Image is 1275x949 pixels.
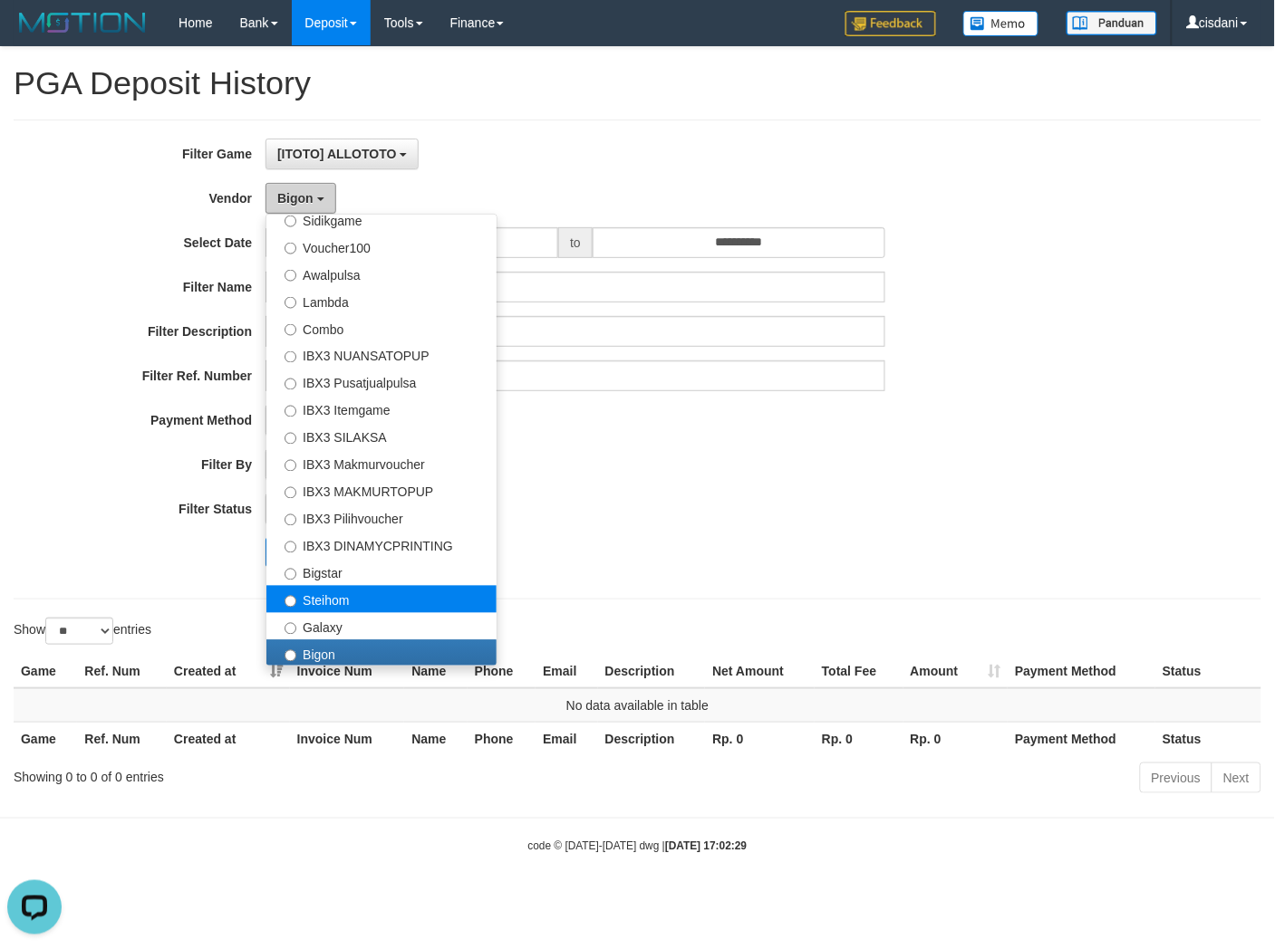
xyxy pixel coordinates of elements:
[468,655,536,688] th: Phone
[14,65,1261,101] h1: PGA Deposit History
[45,618,113,645] select: Showentries
[266,314,497,341] label: Combo
[963,11,1039,36] img: Button%20Memo.svg
[468,722,536,755] th: Phone
[266,206,497,233] label: Sidikgame
[77,655,167,688] th: Ref. Num
[558,227,593,258] span: to
[1212,762,1261,793] a: Next
[404,722,467,755] th: Name
[1008,655,1155,688] th: Payment Method
[1155,722,1261,755] th: Status
[285,487,296,499] input: IBX3 MAKMURTOPUP
[903,722,1009,755] th: Rp. 0
[266,559,497,586] label: Bigstar
[266,396,497,423] label: IBX3 Itemgame
[167,722,290,755] th: Created at
[845,11,936,36] img: Feedback.jpg
[14,688,1261,723] td: No data available in table
[705,722,815,755] th: Rp. 0
[1008,722,1155,755] th: Payment Method
[285,324,296,336] input: Combo
[14,722,77,755] th: Game
[14,761,517,786] div: Showing 0 to 0 of 0 entries
[598,722,706,755] th: Description
[266,450,497,477] label: IBX3 Makmurvoucher
[285,351,296,363] input: IBX3 NUANSATOPUP
[1067,11,1157,35] img: panduan.png
[266,504,497,532] label: IBX3 Pilihvoucher
[665,840,747,853] strong: [DATE] 17:02:29
[266,341,497,369] label: IBX3 NUANSATOPUP
[266,586,497,613] label: Steihom
[266,233,497,260] label: Voucher100
[285,216,296,227] input: Sidikgame
[14,618,151,645] label: Show entries
[77,722,167,755] th: Ref. Num
[815,655,903,688] th: Total Fee
[285,460,296,472] input: IBX3 Makmurvoucher
[815,722,903,755] th: Rp. 0
[266,183,336,214] button: Bigon
[290,722,405,755] th: Invoice Num
[285,406,296,417] input: IBX3 Itemgame
[266,477,497,504] label: IBX3 MAKMURTOPUP
[285,596,296,608] input: Steihom
[536,722,597,755] th: Email
[266,260,497,287] label: Awalpulsa
[266,640,497,667] label: Bigon
[903,655,1009,688] th: Amount: activate to sort column ascending
[285,542,296,553] input: IBX3 DINAMYCPRINTING
[285,569,296,580] input: Bigstar
[266,532,497,559] label: IBX3 DINAMYCPRINTING
[266,369,497,396] label: IBX3 Pusatjualpulsa
[528,840,748,853] small: code © [DATE]-[DATE] dwg |
[598,655,706,688] th: Description
[1155,655,1261,688] th: Status
[404,655,467,688] th: Name
[536,655,597,688] th: Email
[285,270,296,282] input: Awalpulsa
[285,379,296,390] input: IBX3 Pusatjualpulsa
[277,147,396,161] span: [ITOTO] ALLOTOTO
[14,655,77,688] th: Game
[277,191,314,206] span: Bigon
[705,655,815,688] th: Net Amount
[167,655,290,688] th: Created at: activate to sort column ascending
[285,650,296,662] input: Bigon
[285,297,296,309] input: Lambda
[285,433,296,445] input: IBX3 SILAKSA
[266,287,497,314] label: Lambda
[285,243,296,254] input: Voucher100
[285,623,296,635] input: Galaxy
[266,423,497,450] label: IBX3 SILAKSA
[290,655,405,688] th: Invoice Num
[1140,762,1212,793] a: Previous
[266,613,497,640] label: Galaxy
[266,139,419,169] button: [ITOTO] ALLOTOTO
[7,7,62,62] button: Open LiveChat chat widget
[14,9,151,36] img: MOTION_logo.png
[285,514,296,526] input: IBX3 Pilihvoucher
